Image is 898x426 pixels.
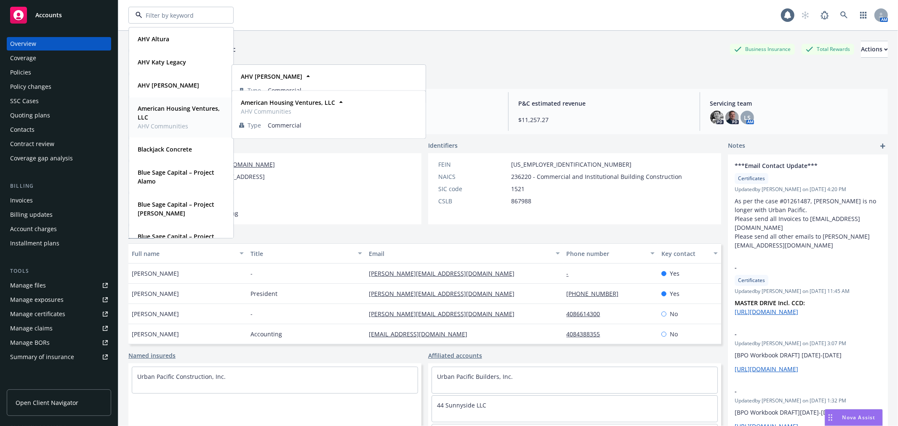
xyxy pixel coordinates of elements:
[7,279,111,292] a: Manage files
[35,12,62,19] span: Accounts
[268,86,418,95] span: Commercial
[7,381,111,389] div: Analytics hub
[511,172,682,181] span: 236220 - Commercial and Institutional Building Construction
[738,175,765,182] span: Certificates
[735,308,798,316] a: [URL][DOMAIN_NAME]
[10,279,46,292] div: Manage files
[250,289,277,298] span: President
[10,293,64,306] div: Manage exposures
[7,293,111,306] span: Manage exposures
[268,121,418,130] span: Commercial
[7,51,111,65] a: Coverage
[438,172,508,181] div: NAICS
[7,182,111,190] div: Billing
[250,309,253,318] span: -
[138,232,214,249] strong: Blue Sage Capital – Project White [PERSON_NAME]
[10,307,65,321] div: Manage certificates
[438,197,508,205] div: CSLB
[735,351,881,359] p: [BPO Workbook DRAFT] [DATE]-[DATE]
[7,237,111,250] a: Installment plans
[428,141,458,150] span: Identifiers
[10,237,59,250] div: Installment plans
[132,309,179,318] span: [PERSON_NAME]
[10,152,73,165] div: Coverage gap analysis
[7,208,111,221] a: Billing updates
[369,330,474,338] a: [EMAIL_ADDRESS][DOMAIN_NAME]
[735,330,859,338] span: -
[842,414,876,421] span: Nova Assist
[670,269,679,278] span: Yes
[511,184,525,193] span: 1521
[138,200,214,217] strong: Blue Sage Capital – Project [PERSON_NAME]
[428,351,482,360] a: Affiliated accounts
[250,249,353,258] div: Title
[132,269,179,278] span: [PERSON_NAME]
[836,7,853,24] a: Search
[728,154,888,256] div: ***Email Contact Update***CertificatesUpdatedby [PERSON_NAME] on [DATE] 4:20 PMAs per the case #0...
[7,152,111,165] a: Coverage gap analysis
[797,7,814,24] a: Start snowing
[735,186,881,193] span: Updated by [PERSON_NAME] on [DATE] 4:20 PM
[710,111,724,124] img: photo
[567,330,607,338] a: 4084388355
[10,350,74,364] div: Summary of insurance
[7,37,111,51] a: Overview
[138,168,214,185] strong: Blue Sage Capital – Project Alamo
[369,310,521,318] a: [PERSON_NAME][EMAIL_ADDRESS][DOMAIN_NAME]
[10,222,57,236] div: Account charges
[670,309,678,318] span: No
[10,109,50,122] div: Quoting plans
[735,197,881,250] p: As per the case #01261487, [PERSON_NAME] is no longer with Urban Pacific. Please send all Invoice...
[437,373,513,381] a: Urban Pacific Builders, Inc.
[861,41,888,57] div: Actions
[710,99,881,108] span: Servicing team
[567,310,607,318] a: 4086614300
[825,409,883,426] button: Nova Assist
[735,397,881,405] span: Updated by [PERSON_NAME] on [DATE] 1:32 PM
[7,222,111,236] a: Account charges
[369,249,550,258] div: Email
[735,340,881,347] span: Updated by [PERSON_NAME] on [DATE] 3:07 PM
[7,194,111,207] a: Invoices
[138,58,186,66] strong: AHV Katy Legacy
[855,7,872,24] a: Switch app
[241,99,335,106] strong: American Housing Ventures, LLC
[735,299,805,307] strong: MASTER DRIVE Incl. CCD:
[138,104,220,121] strong: American Housing Ventures, LLC
[730,44,795,54] div: Business Insurance
[128,243,247,264] button: Full name
[738,277,765,284] span: Certificates
[10,80,51,93] div: Policy changes
[138,35,169,43] strong: AHV Altura
[138,81,199,89] strong: AHV [PERSON_NAME]
[10,336,50,349] div: Manage BORs
[7,3,111,27] a: Accounts
[519,99,690,108] span: P&C estimated revenue
[369,269,521,277] a: [PERSON_NAME][EMAIL_ADDRESS][DOMAIN_NAME]
[132,330,179,338] span: [PERSON_NAME]
[211,172,265,181] span: [STREET_ADDRESS]
[7,66,111,79] a: Policies
[670,289,679,298] span: Yes
[132,289,179,298] span: [PERSON_NAME]
[728,323,888,380] div: -Updatedby [PERSON_NAME] on [DATE] 3:07 PM[BPO Workbook DRAFT] [DATE]-[DATE][URL][DOMAIN_NAME]
[137,373,226,381] a: Urban Pacific Construction, Inc.
[10,208,53,221] div: Billing updates
[138,122,223,130] span: AHV Communities
[7,94,111,108] a: SSC Cases
[132,249,234,258] div: Full name
[211,160,275,168] a: [URL][DOMAIN_NAME]
[735,408,881,417] p: [BPO Workbook DRAFT][DATE]-[DATE]
[744,113,751,122] span: LS
[365,243,563,264] button: Email
[511,197,531,205] span: 867988
[735,365,798,373] a: [URL][DOMAIN_NAME]
[10,51,36,65] div: Coverage
[16,398,78,407] span: Open Client Navigator
[878,141,888,151] a: add
[563,243,658,264] button: Phone number
[10,137,54,151] div: Contract review
[437,401,486,409] a: 44 Sunnyside LLC
[725,111,739,124] img: photo
[7,123,111,136] a: Contacts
